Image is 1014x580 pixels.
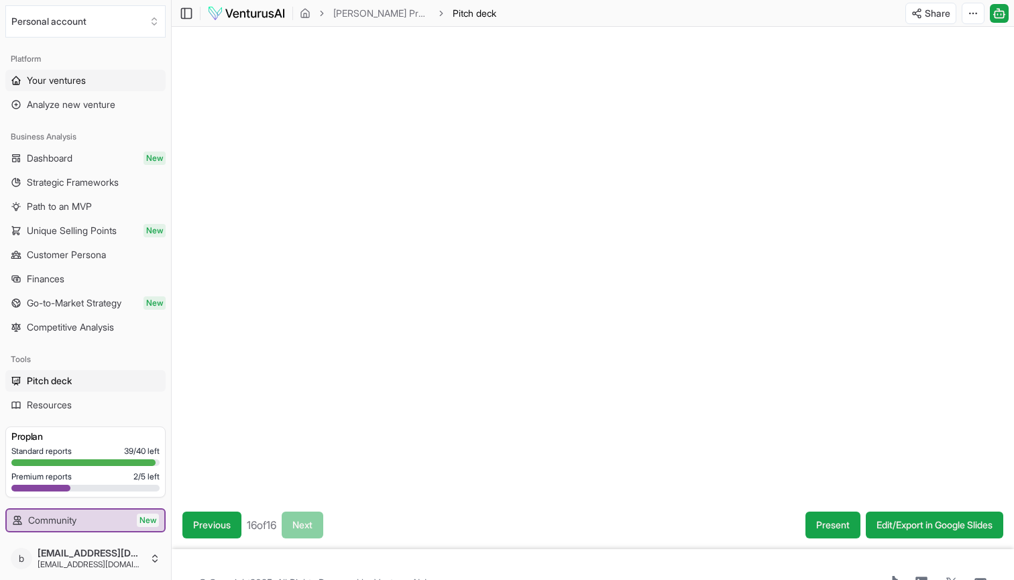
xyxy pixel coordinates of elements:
span: Path to an MVP [27,200,92,213]
span: Competitive Analysis [27,321,114,334]
a: CommunityNew [7,510,164,531]
a: Your ventures [5,70,166,91]
span: Go-to-Market Strategy [27,296,121,310]
button: Select an organization [5,5,166,38]
a: DashboardNew [5,148,166,169]
span: Analyze new venture [27,98,115,111]
span: Pitch deck [453,7,496,20]
a: Resources [5,394,166,416]
a: Pitch deck [5,370,166,392]
span: Share [925,7,950,20]
span: b [11,548,32,569]
img: logo [207,5,286,21]
span: New [144,152,166,165]
h3: Pro plan [11,430,160,443]
a: Example ventures [5,535,166,557]
span: Unique Selling Points [27,224,117,237]
span: Strategic Frameworks [27,176,119,189]
div: Business Analysis [5,126,166,148]
div: Platform [5,48,166,70]
span: 39 / 40 left [124,446,160,457]
a: Analyze new venture [5,94,166,115]
button: Previous [182,512,241,538]
span: Resources [27,398,72,412]
span: 16 of 16 [247,517,276,533]
button: Share [905,3,956,24]
span: 2 / 5 left [133,471,160,482]
button: Present [805,512,860,538]
span: Customer Persona [27,248,106,262]
a: Competitive Analysis [5,316,166,338]
span: [EMAIL_ADDRESS][DOMAIN_NAME] [38,547,144,559]
a: Go-to-Market StrategyNew [5,292,166,314]
span: Premium reports [11,471,72,482]
a: [PERSON_NAME] Presents: Belmond Journeys [333,7,430,20]
span: Finances [27,272,64,286]
button: b[EMAIL_ADDRESS][DOMAIN_NAME][EMAIL_ADDRESS][DOMAIN_NAME] [5,542,166,575]
nav: breadcrumb [300,7,496,20]
span: [EMAIL_ADDRESS][DOMAIN_NAME] [38,559,144,570]
a: Path to an MVP [5,196,166,217]
span: New [144,224,166,237]
span: New [144,296,166,310]
a: Finances [5,268,166,290]
span: Standard reports [11,446,72,457]
div: Tools [5,349,166,370]
span: Your ventures [27,74,86,87]
a: Edit/Export in Google Slides [866,512,1003,538]
a: Strategic Frameworks [5,172,166,193]
a: Unique Selling PointsNew [5,220,166,241]
span: Community [28,514,76,527]
span: Dashboard [27,152,72,165]
span: Pitch deck [27,374,72,388]
span: New [137,514,159,527]
a: Customer Persona [5,244,166,266]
